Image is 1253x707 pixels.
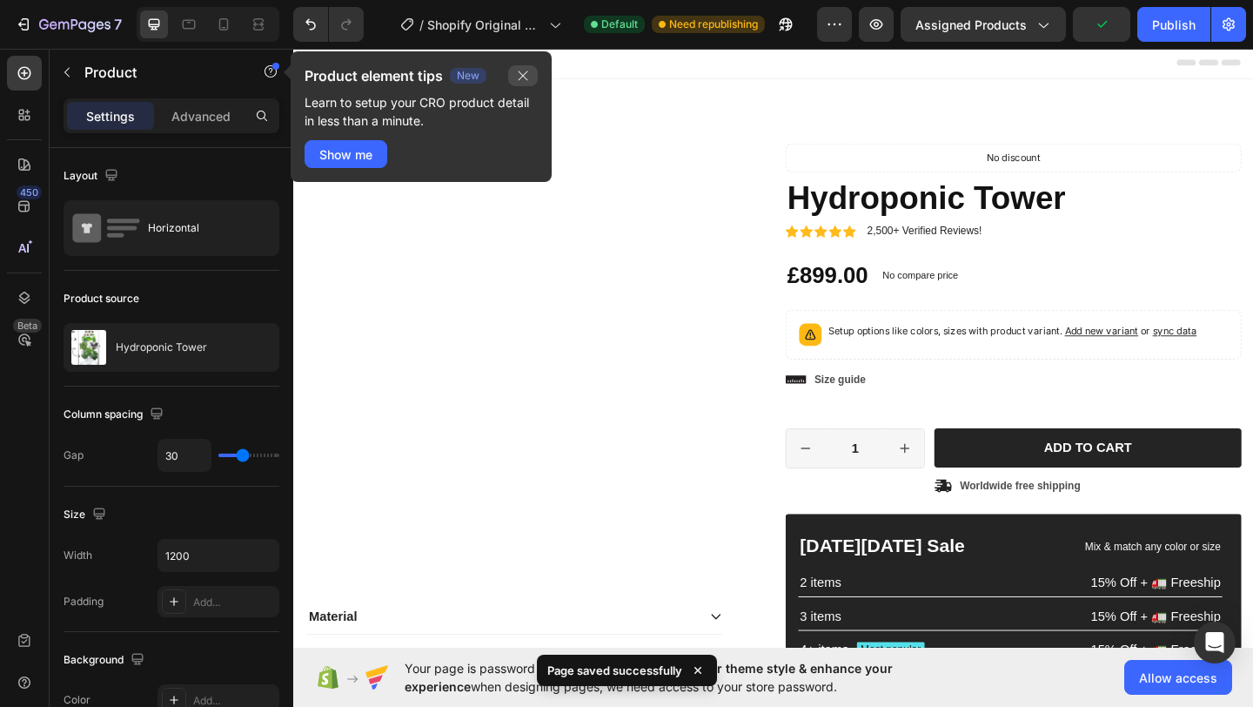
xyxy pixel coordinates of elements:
p: 15% Off + 🚛 Freeship [785,611,1008,630]
span: Add new variant [839,303,919,316]
span: Allow access [1139,669,1217,687]
button: increment [644,416,686,458]
p: Advanced [171,107,231,125]
p: 15% Off + 🚛 Freeship [785,648,1008,666]
div: Gap [64,448,84,463]
div: Column spacing [64,403,167,427]
span: or [919,303,982,316]
p: Hydroponic Tower [116,341,207,353]
p: No discount [754,113,813,129]
span: sync data [935,303,982,316]
p: Settings [86,107,135,125]
p: 3 items [551,611,774,630]
p: 15% Off + 🚛 Freeship [785,575,1008,593]
button: Allow access [1124,660,1232,695]
div: Add to cart [816,428,912,446]
div: Size [64,503,110,527]
button: decrement [536,416,578,458]
div: Add... [193,595,275,610]
input: Auto [158,440,211,471]
input: Auto [158,540,278,571]
p: Setup options like colors, sizes with product variant. [581,301,982,319]
div: £899.00 [535,232,626,266]
span: Default [601,17,638,32]
iframe: Design area [293,46,1253,650]
div: Padding [64,594,104,609]
div: Open Intercom Messenger [1194,622,1236,663]
div: Horizontal [148,208,254,248]
p: Most popular [617,650,682,664]
p: Product [84,62,232,83]
p: 2,500+ Verified Reviews! [624,194,748,209]
span: Shopify Original Product Template [427,16,542,34]
p: No compare price [640,244,723,254]
p: Page saved successfully [547,662,682,679]
div: Undo/Redo [293,7,364,42]
p: [DATE][DATE] Sale [551,531,774,557]
h1: Hydroponic Tower [535,140,1031,189]
div: Layout [64,165,122,188]
span: Assigned Products [915,16,1027,34]
p: 7 [114,14,122,35]
div: Product source [64,291,139,306]
span: / [419,16,424,34]
button: 7 [7,7,130,42]
div: Width [64,548,92,563]
span: Need republishing [669,17,758,32]
div: Beta [13,319,42,333]
input: quantity [578,416,644,458]
img: product feature img [71,330,106,365]
p: 4+ items [551,648,604,666]
div: Background [64,649,148,672]
p: Mix & match any color or size [785,537,1008,552]
div: 450 [17,185,42,199]
button: Assigned Products [901,7,1066,42]
button: Add to cart [697,415,1031,458]
p: 2 items [551,575,774,593]
p: Worldwide free shipping [725,471,856,486]
div: Publish [1152,16,1196,34]
span: Your page is password protected. To when designing pages, we need access to your store password. [405,659,961,696]
p: Material [17,611,69,630]
button: Publish [1137,7,1210,42]
p: Size guide [566,355,622,370]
